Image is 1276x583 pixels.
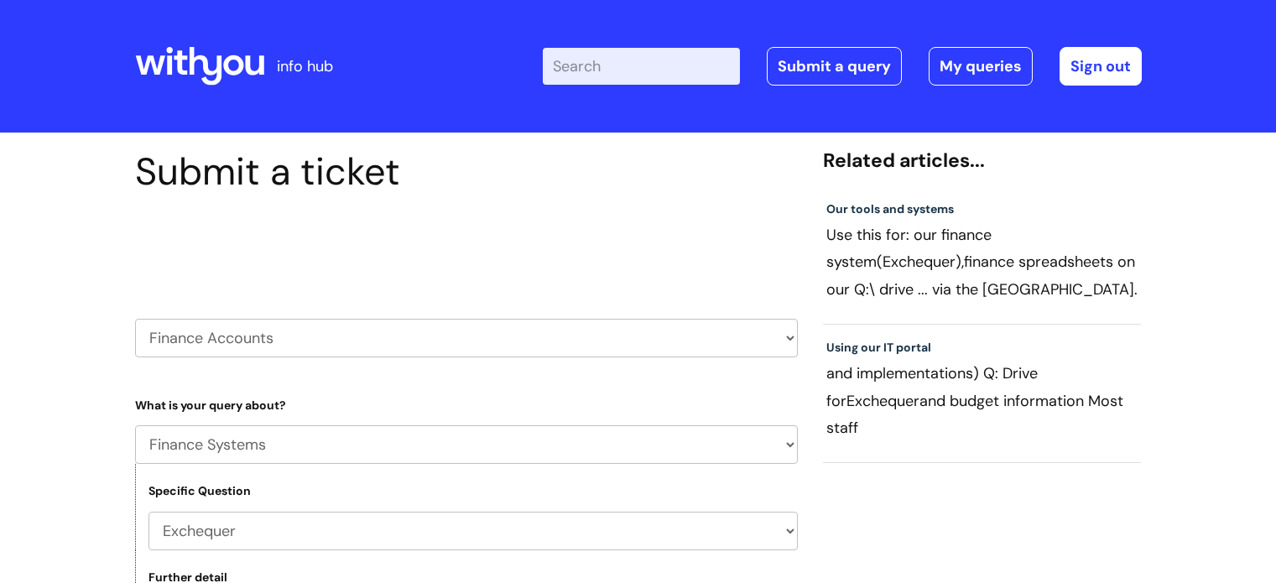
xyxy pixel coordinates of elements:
p: Use this for: our finance system finance spreadsheets on our Q:\ drive ... via the [GEOGRAPHIC_DA... [826,221,1138,302]
label: What is your query about? [135,395,798,413]
h1: Submit a ticket [135,149,798,195]
h4: Related articles... [823,149,1142,173]
input: Search [543,48,740,85]
h2: Select issue type [135,233,798,264]
a: Sign out [1060,47,1142,86]
p: info hub [277,53,333,80]
a: Submit a query [767,47,902,86]
a: Using our IT portal [826,340,931,355]
p: and implementations) Q: Drive for and budget information Most staff [826,360,1138,440]
span: (Exchequer), [877,252,964,272]
a: My queries [929,47,1033,86]
span: Exchequer [846,391,919,411]
label: Specific Question [148,484,251,498]
div: | - [543,47,1142,86]
a: Our tools and systems [826,201,954,216]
